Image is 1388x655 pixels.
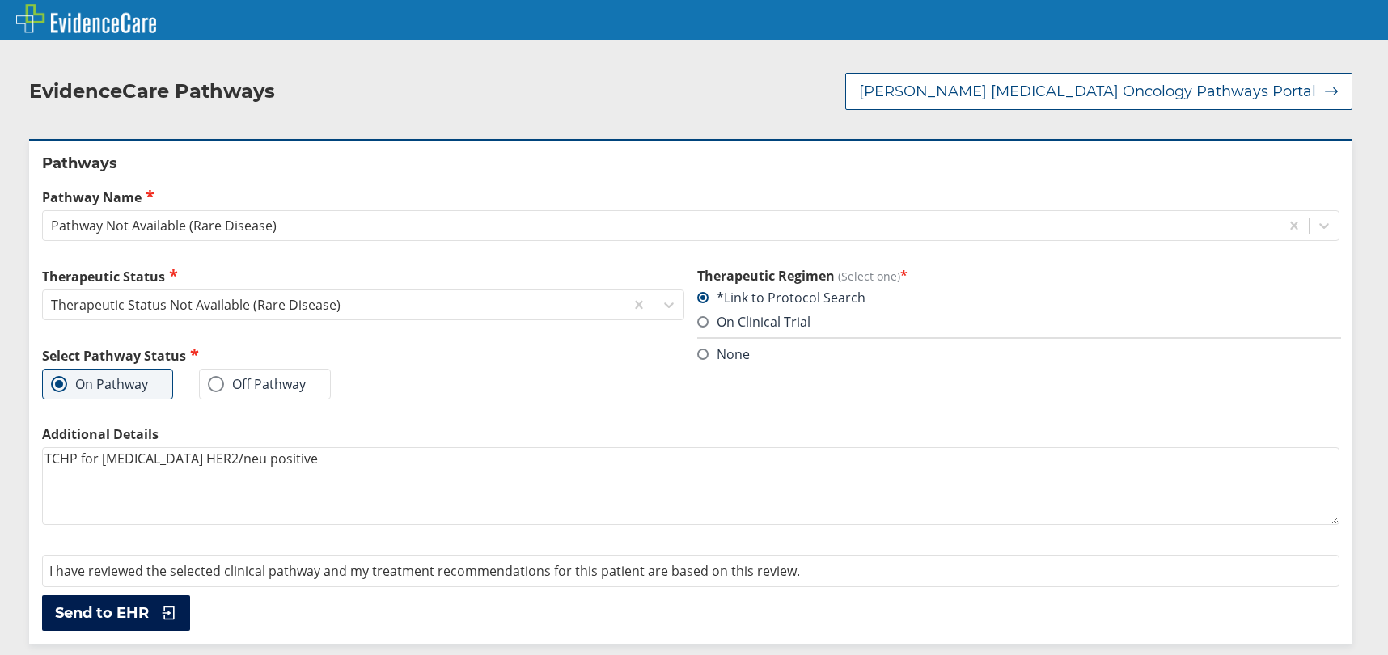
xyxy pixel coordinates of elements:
[16,4,156,33] img: EvidenceCare
[697,313,810,331] label: On Clinical Trial
[42,154,1339,173] h2: Pathways
[51,296,341,314] div: Therapeutic Status Not Available (Rare Disease)
[697,289,865,306] label: *Link to Protocol Search
[42,267,684,285] label: Therapeutic Status
[42,346,684,365] h2: Select Pathway Status
[51,376,148,392] label: On Pathway
[208,376,306,392] label: Off Pathway
[42,447,1339,525] textarea: TCHP for [MEDICAL_DATA] HER2/neu positive
[42,425,1339,443] label: Additional Details
[55,603,149,623] span: Send to EHR
[838,268,900,284] span: (Select one)
[42,595,190,631] button: Send to EHR
[859,82,1316,101] span: [PERSON_NAME] [MEDICAL_DATA] Oncology Pathways Portal
[42,188,1339,206] label: Pathway Name
[697,267,1339,285] h3: Therapeutic Regimen
[29,79,275,104] h2: EvidenceCare Pathways
[51,217,277,235] div: Pathway Not Available (Rare Disease)
[697,345,750,363] label: None
[845,73,1352,110] button: [PERSON_NAME] [MEDICAL_DATA] Oncology Pathways Portal
[49,562,800,580] span: I have reviewed the selected clinical pathway and my treatment recommendations for this patient a...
